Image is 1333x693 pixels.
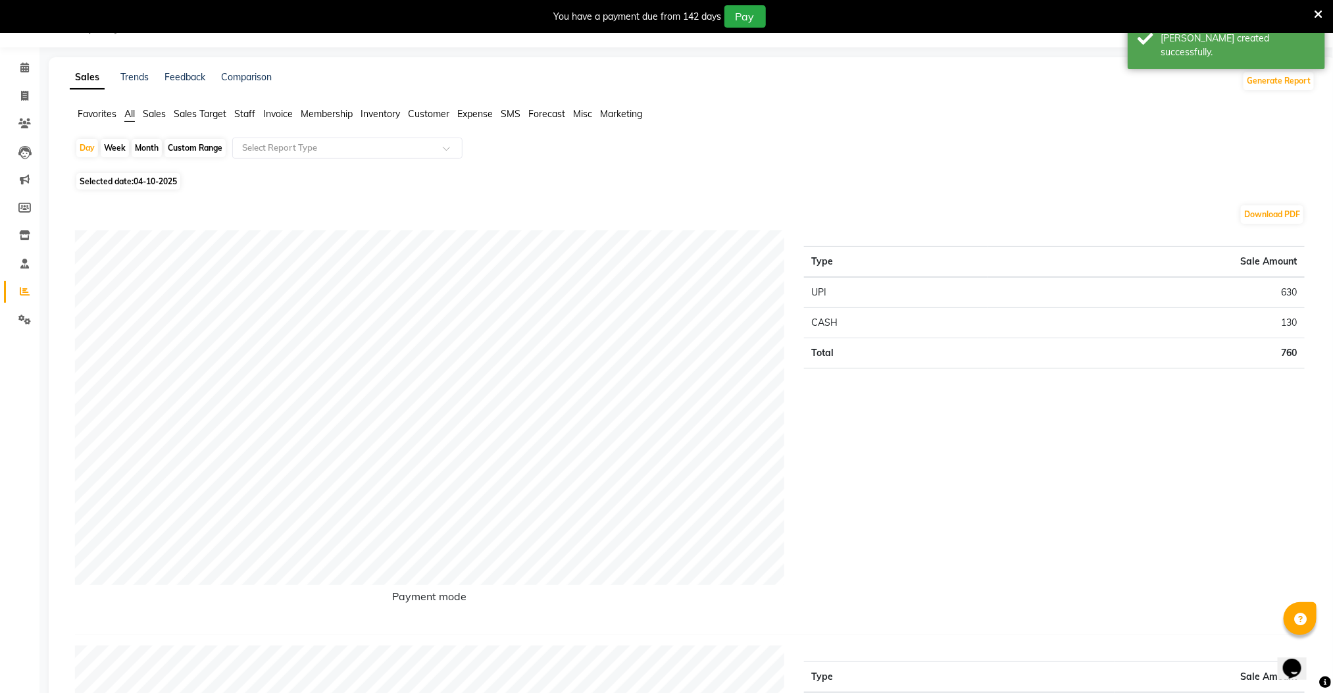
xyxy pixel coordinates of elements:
[408,108,449,120] span: Customer
[457,108,493,120] span: Expense
[804,277,988,308] td: UPI
[234,108,255,120] span: Staff
[988,247,1305,278] th: Sale Amount
[134,176,177,186] span: 04-10-2025
[501,108,520,120] span: SMS
[600,108,642,120] span: Marketing
[988,308,1305,338] td: 130
[78,108,116,120] span: Favorites
[361,108,400,120] span: Inventory
[75,590,784,608] h6: Payment mode
[70,66,105,90] a: Sales
[804,247,988,278] th: Type
[804,662,1115,693] th: Type
[164,139,226,157] div: Custom Range
[174,108,226,120] span: Sales Target
[76,173,180,190] span: Selected date:
[804,338,988,369] td: Total
[221,71,272,83] a: Comparison
[573,108,592,120] span: Misc
[724,5,766,28] button: Pay
[132,139,162,157] div: Month
[1161,32,1315,59] div: Bill created successfully.
[988,277,1305,308] td: 630
[124,108,135,120] span: All
[804,308,988,338] td: CASH
[76,139,98,157] div: Day
[1115,662,1305,693] th: Sale Amount
[301,108,353,120] span: Membership
[554,10,722,24] div: You have a payment due from 142 days
[988,338,1305,369] td: 760
[263,108,293,120] span: Invoice
[1278,640,1320,680] iframe: chat widget
[120,71,149,83] a: Trends
[528,108,565,120] span: Forecast
[143,108,166,120] span: Sales
[1241,205,1303,224] button: Download PDF
[101,139,129,157] div: Week
[164,71,205,83] a: Feedback
[1244,72,1314,90] button: Generate Report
